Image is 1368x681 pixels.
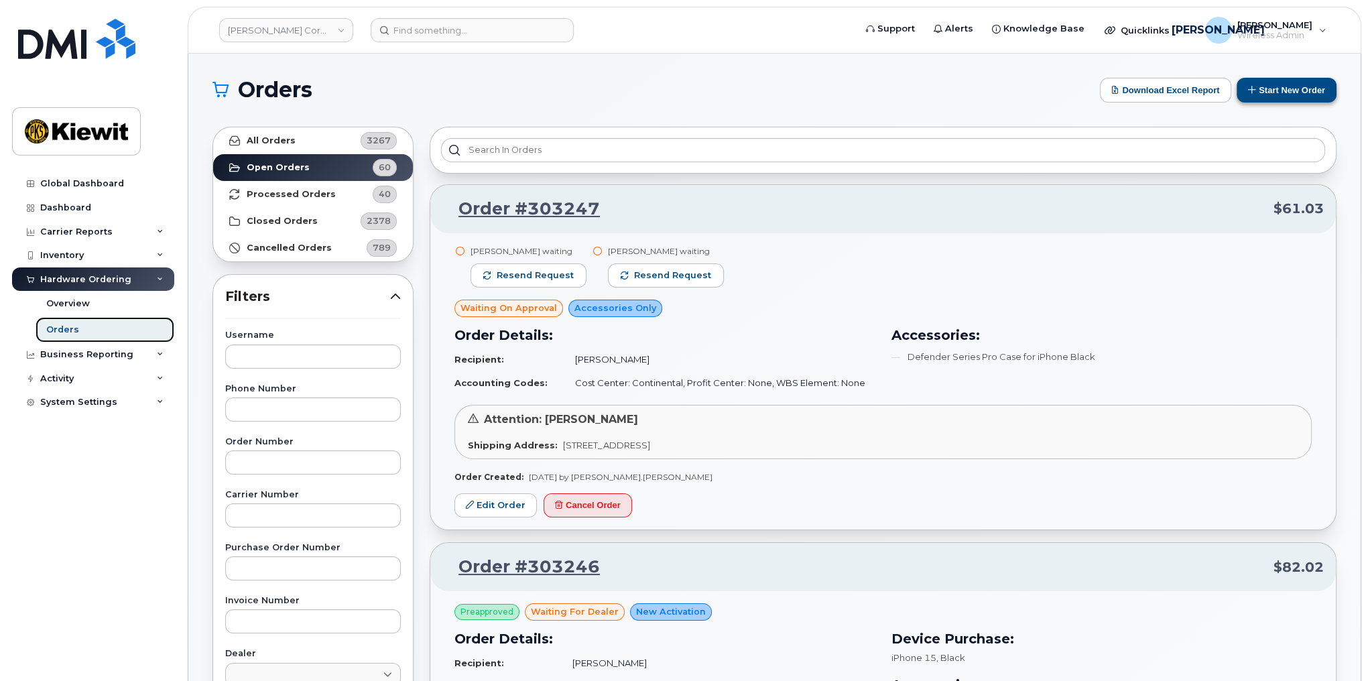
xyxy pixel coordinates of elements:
[1100,78,1231,103] button: Download Excel Report
[247,135,296,146] strong: All Orders
[379,161,391,174] span: 60
[367,214,391,227] span: 2378
[225,597,401,605] label: Invoice Number
[442,197,600,221] a: Order #303247
[442,555,600,579] a: Order #303246
[247,216,318,227] strong: Closed Orders
[497,269,574,282] span: Resend request
[1273,199,1324,219] span: $61.03
[225,385,401,393] label: Phone Number
[531,605,619,618] span: waiting for dealer
[563,348,875,371] td: [PERSON_NAME]
[484,413,638,426] span: Attention: [PERSON_NAME]
[213,235,413,261] a: Cancelled Orders789
[471,263,586,288] button: Resend request
[529,472,712,482] span: [DATE] by [PERSON_NAME].[PERSON_NAME]
[454,629,875,649] h3: Order Details:
[634,269,711,282] span: Resend request
[247,243,332,253] strong: Cancelled Orders
[213,154,413,181] a: Open Orders60
[608,245,724,257] div: [PERSON_NAME] waiting
[454,493,537,518] a: Edit Order
[454,325,875,345] h3: Order Details:
[454,472,523,482] strong: Order Created:
[891,325,1312,345] h3: Accessories:
[454,377,548,388] strong: Accounting Codes:
[379,188,391,200] span: 40
[560,652,875,675] td: [PERSON_NAME]
[213,181,413,208] a: Processed Orders40
[367,134,391,147] span: 3267
[238,80,312,100] span: Orders
[225,438,401,446] label: Order Number
[1310,623,1358,671] iframe: Messenger Launcher
[441,138,1325,162] input: Search in orders
[225,287,390,306] span: Filters
[454,354,504,365] strong: Recipient:
[225,491,401,499] label: Carrier Number
[468,440,558,450] strong: Shipping Address:
[563,371,875,395] td: Cost Center: Continental, Profit Center: None, WBS Element: None
[247,189,336,200] strong: Processed Orders
[225,544,401,552] label: Purchase Order Number
[636,605,706,618] span: New Activation
[891,351,1312,363] li: Defender Series Pro Case for iPhone Black
[891,652,936,663] span: iPhone 15
[247,162,310,173] strong: Open Orders
[460,606,513,618] span: Preapproved
[936,652,965,663] span: , Black
[373,241,391,254] span: 789
[454,658,504,668] strong: Recipient:
[213,208,413,235] a: Closed Orders2378
[1237,78,1336,103] button: Start New Order
[608,263,724,288] button: Resend request
[563,440,650,450] span: [STREET_ADDRESS]
[471,245,586,257] div: [PERSON_NAME] waiting
[544,493,632,518] button: Cancel Order
[225,331,401,340] label: Username
[891,629,1312,649] h3: Device Purchase:
[460,302,557,314] span: Waiting On Approval
[574,302,656,314] span: Accessories Only
[213,127,413,154] a: All Orders3267
[1273,558,1324,577] span: $82.02
[225,649,401,658] label: Dealer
